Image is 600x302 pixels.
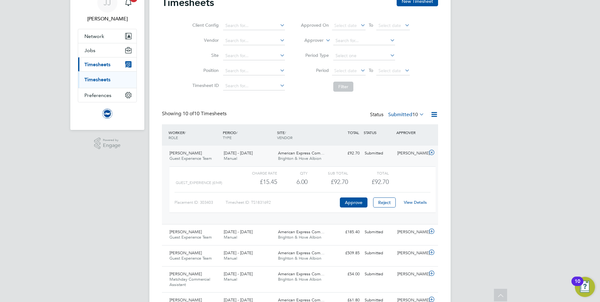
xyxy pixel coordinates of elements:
[404,200,427,205] a: View Details
[295,37,324,44] label: Approver
[169,271,202,277] span: [PERSON_NAME]
[395,248,427,258] div: [PERSON_NAME]
[334,68,357,73] span: Select date
[348,130,359,135] span: TOTAL
[362,269,395,279] div: Submitted
[362,127,395,138] div: STATUS
[169,256,212,261] span: Guest Experience Team
[78,71,137,88] div: Timesheets
[169,156,212,161] span: Guest Experience Team
[333,51,395,60] input: Select one
[167,127,221,143] div: WORKER
[174,197,226,208] div: Placement ID: 303403
[190,67,219,73] label: Position
[278,229,324,235] span: American Express Com…
[224,156,237,161] span: Manual
[190,83,219,88] label: Timesheet ID
[190,37,219,43] label: Vendor
[395,127,427,138] div: APPROVER
[329,269,362,279] div: £54.00
[78,109,137,119] a: Go to home page
[78,57,137,71] button: Timesheets
[221,127,276,143] div: PERIOD
[373,197,396,208] button: Reject
[285,130,286,135] span: /
[395,269,427,279] div: [PERSON_NAME]
[277,169,308,177] div: QTY
[278,271,324,277] span: American Express Com…
[84,33,104,39] span: Network
[169,229,202,235] span: [PERSON_NAME]
[278,156,321,161] span: Brighton & Hove Albion
[224,229,253,235] span: [DATE] - [DATE]
[348,169,388,177] div: Total
[367,21,375,29] span: To
[575,281,580,289] div: 10
[169,250,202,256] span: [PERSON_NAME]
[308,177,348,187] div: £92.70
[94,138,121,149] a: Powered byEngage
[370,111,426,119] div: Status
[185,130,186,135] span: /
[329,248,362,258] div: £509.85
[378,68,401,73] span: Select date
[236,130,238,135] span: /
[334,23,357,28] span: Select date
[308,169,348,177] div: Sub Total
[223,36,285,45] input: Search for...
[78,29,137,43] button: Network
[223,82,285,90] input: Search for...
[169,235,212,240] span: Guest Experience Team
[223,51,285,60] input: Search for...
[224,250,253,256] span: [DATE] - [DATE]
[78,15,137,23] span: Jack Joyce
[278,235,321,240] span: Brighton & Hove Albion
[84,77,110,83] a: Timesheets
[412,111,418,118] span: 10
[278,150,324,156] span: American Express Com…
[84,92,111,98] span: Preferences
[224,256,237,261] span: Manual
[224,271,253,277] span: [DATE] - [DATE]
[277,177,308,187] div: 6.00
[224,277,237,282] span: Manual
[169,150,202,156] span: [PERSON_NAME]
[301,22,329,28] label: Approved On
[276,127,330,143] div: SITE
[224,235,237,240] span: Manual
[223,21,285,30] input: Search for...
[102,109,112,119] img: brightonandhovealbion-logo-retina.png
[224,150,253,156] span: [DATE] - [DATE]
[78,88,137,102] button: Preferences
[333,36,395,45] input: Search for...
[183,111,227,117] span: 10 Timesheets
[301,52,329,58] label: Period Type
[162,111,228,117] div: Showing
[169,135,178,140] span: ROLE
[176,181,222,185] span: GUEST_EXPERIENCE (£/HR)
[226,197,338,208] div: Timesheet ID: TS1831692
[301,67,329,73] label: Period
[362,227,395,237] div: Submitted
[84,47,95,53] span: Jobs
[84,62,110,67] span: Timesheets
[223,135,232,140] span: TYPE
[237,169,277,177] div: Charge rate
[333,82,353,92] button: Filter
[237,177,277,187] div: £15.45
[388,111,424,118] label: Submitted
[183,111,194,117] span: 10 of
[190,52,219,58] label: Site
[78,43,137,57] button: Jobs
[367,66,375,74] span: To
[340,197,367,208] button: Approve
[103,138,121,143] span: Powered by
[329,227,362,237] div: £185.40
[169,277,210,287] span: Matchday Commercial Assistant
[278,250,324,256] span: American Express Com…
[223,67,285,75] input: Search for...
[362,248,395,258] div: Submitted
[103,143,121,148] span: Engage
[575,277,595,297] button: Open Resource Center, 10 new notifications
[278,277,321,282] span: Brighton & Hove Albion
